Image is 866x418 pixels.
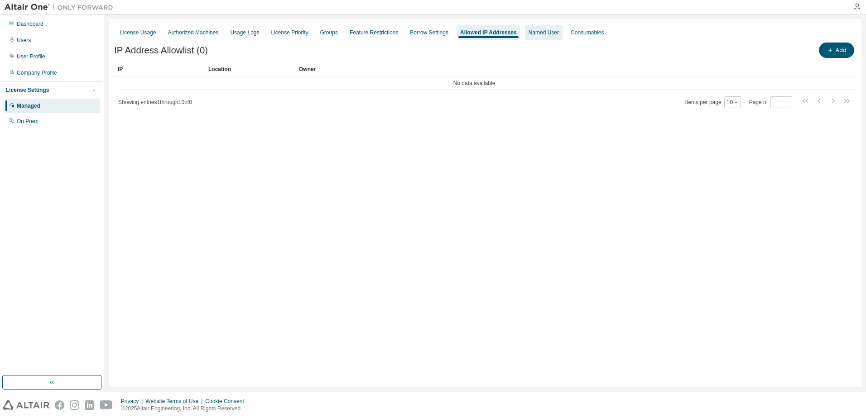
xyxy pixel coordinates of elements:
[5,3,118,12] img: Altair One
[17,102,40,109] div: Managed
[120,29,156,36] div: License Usage
[726,99,739,106] button: 10
[410,29,448,36] div: Borrow Settings
[685,96,741,108] span: Items per page
[114,76,834,90] td: No data available
[460,29,517,36] div: Allowed IP Addresses
[118,99,192,105] span: Showing entries 1 through 10 of 0
[145,398,205,405] div: Website Terms of Use
[6,86,49,94] div: License Settings
[320,29,338,36] div: Groups
[114,45,208,56] span: IP Address Allowlist (0)
[208,62,292,76] div: Location
[17,37,31,44] div: Users
[17,118,38,125] div: On Prem
[118,62,201,76] div: IP
[17,53,45,60] div: User Profile
[70,400,79,410] img: instagram.svg
[350,29,398,36] div: Feature Restrictions
[819,43,854,58] button: Add
[571,29,604,36] div: Consumables
[85,400,94,410] img: linkedin.svg
[299,62,831,76] div: Owner
[121,398,145,405] div: Privacy
[3,400,49,410] img: altair_logo.svg
[100,400,113,410] img: youtube.svg
[529,29,559,36] div: Named User
[121,405,250,413] p: © 2025 Altair Engineering, Inc. All Rights Reserved.
[230,29,259,36] div: Usage Logs
[205,398,249,405] div: Cookie Consent
[271,29,308,36] div: License Priority
[168,29,218,36] div: Authorized Machines
[17,69,57,76] div: Company Profile
[55,400,64,410] img: facebook.svg
[17,20,43,28] div: Dashboard
[749,96,792,108] span: Page n.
